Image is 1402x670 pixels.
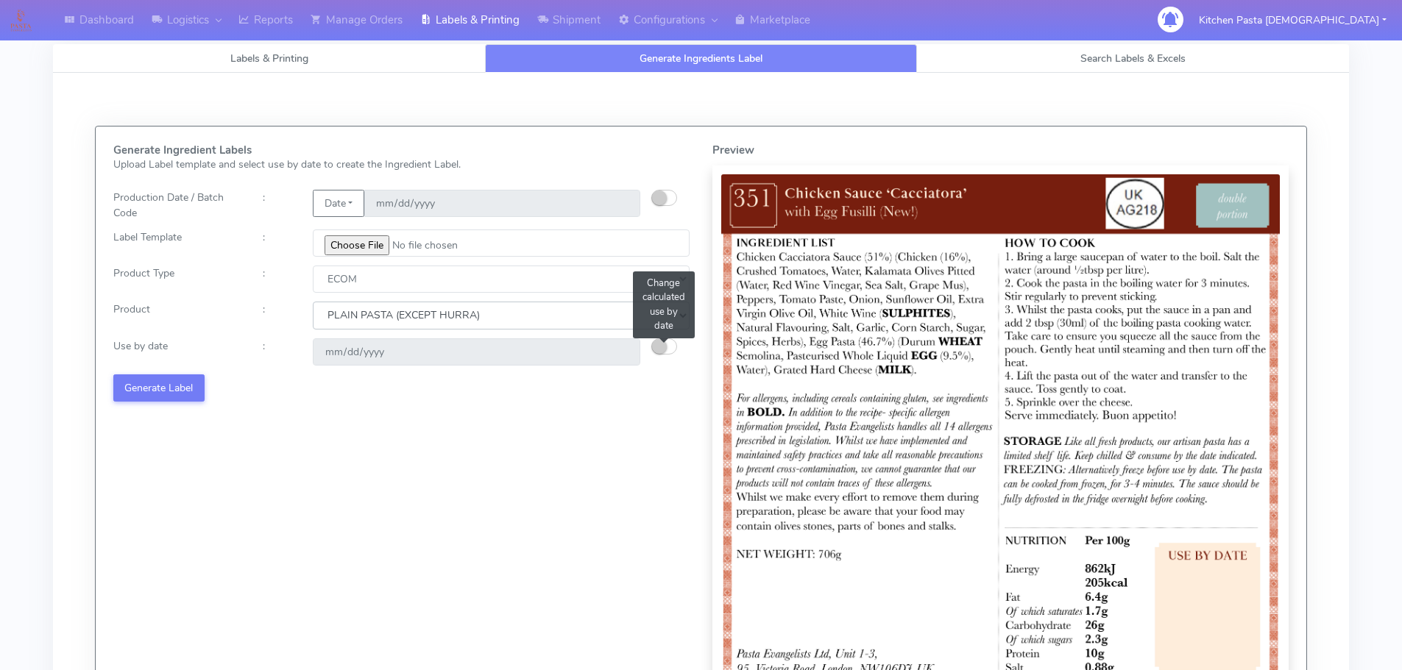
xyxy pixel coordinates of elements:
[252,302,302,329] div: :
[252,265,302,293] div: :
[230,51,308,65] span: Labels & Printing
[252,229,302,257] div: :
[113,144,690,157] h5: Generate Ingredient Labels
[53,44,1349,73] ul: Tabs
[113,374,205,402] button: Generate Label
[252,338,302,366] div: :
[640,51,762,65] span: Generate Ingredients Label
[712,144,1289,157] h5: Preview
[102,190,252,221] div: Production Date / Batch Code
[102,265,252,293] div: Product Type
[102,302,252,329] div: Product
[1080,51,1186,65] span: Search Labels & Excels
[313,190,364,217] button: Date
[1188,5,1398,35] button: Kitchen Pasta [DEMOGRAPHIC_DATA]
[102,338,252,366] div: Use by date
[113,157,690,172] p: Upload Label template and select use by date to create the Ingredient Label.
[252,190,302,221] div: :
[102,229,252,257] div: Label Template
